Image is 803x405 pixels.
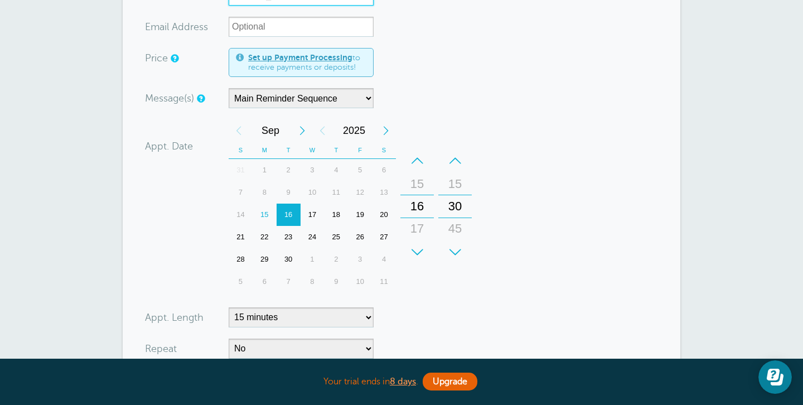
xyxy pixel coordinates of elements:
[324,159,348,181] div: Thursday, September 4
[372,159,396,181] div: 6
[229,204,253,226] div: Sunday, September 14
[253,226,277,248] div: 22
[253,159,277,181] div: 1
[301,226,325,248] div: Wednesday, September 24
[301,226,325,248] div: 24
[229,119,249,142] div: Previous Month
[348,226,372,248] div: Friday, September 26
[277,204,301,226] div: Tuesday, September 16
[253,226,277,248] div: Monday, September 22
[277,159,301,181] div: Tuesday, September 2
[404,173,430,195] div: 15
[229,271,253,293] div: Sunday, October 5
[372,204,396,226] div: Saturday, September 20
[324,159,348,181] div: 4
[400,150,434,263] div: Hours
[372,248,396,271] div: 4
[348,248,372,271] div: Friday, October 3
[404,240,430,262] div: 18
[376,119,396,142] div: Next Year
[145,312,204,322] label: Appt. Length
[145,22,165,32] span: Ema
[324,204,348,226] div: Thursday, September 18
[253,204,277,226] div: 15
[145,141,193,151] label: Appt. Date
[292,119,312,142] div: Next Month
[197,95,204,102] a: Simple templates and custom messages will use the reminder schedule set under Settings > Reminder...
[253,181,277,204] div: Monday, September 8
[438,150,472,263] div: Minutes
[229,159,253,181] div: Sunday, August 31
[301,248,325,271] div: Wednesday, October 1
[277,226,301,248] div: Tuesday, September 23
[301,271,325,293] div: Wednesday, October 8
[277,181,301,204] div: Tuesday, September 9
[348,204,372,226] div: Friday, September 19
[249,119,292,142] span: September
[301,181,325,204] div: Wednesday, September 10
[229,142,253,159] th: S
[372,181,396,204] div: 13
[253,204,277,226] div: Today, Monday, September 15
[229,248,253,271] div: Sunday, September 28
[229,204,253,226] div: 14
[171,55,177,62] a: An optional price for the appointment. If you set a price, you can include a payment link in your...
[123,370,680,394] div: Your trial ends in .
[229,17,374,37] input: Optional
[372,226,396,248] div: 27
[229,226,253,248] div: Sunday, September 21
[229,181,253,204] div: Sunday, September 7
[442,173,468,195] div: 15
[348,226,372,248] div: 26
[442,218,468,240] div: 45
[277,271,301,293] div: Tuesday, October 7
[248,53,366,73] span: to receive payments or deposits!
[348,159,372,181] div: 5
[145,17,229,37] div: ress
[390,377,416,387] a: 8 days
[253,271,277,293] div: 6
[348,271,372,293] div: Friday, October 10
[253,271,277,293] div: Monday, October 6
[312,119,332,142] div: Previous Year
[277,159,301,181] div: 2
[324,181,348,204] div: Thursday, September 11
[248,53,352,62] a: Set up Payment Processing
[277,142,301,159] th: T
[301,181,325,204] div: 10
[277,248,301,271] div: 30
[253,248,277,271] div: 29
[253,159,277,181] div: Monday, September 1
[229,159,253,181] div: 31
[229,271,253,293] div: 5
[301,159,325,181] div: 3
[372,271,396,293] div: Saturday, October 11
[348,142,372,159] th: F
[348,271,372,293] div: 10
[324,204,348,226] div: 18
[301,159,325,181] div: Wednesday, September 3
[372,248,396,271] div: Saturday, October 4
[145,344,177,354] label: Repeat
[324,226,348,248] div: Thursday, September 25
[324,181,348,204] div: 11
[348,181,372,204] div: Friday, September 12
[324,271,348,293] div: 9
[423,373,477,390] a: Upgrade
[253,181,277,204] div: 8
[324,271,348,293] div: Thursday, October 9
[324,248,348,271] div: Thursday, October 2
[758,360,792,394] iframe: Resource center
[372,226,396,248] div: Saturday, September 27
[229,248,253,271] div: 28
[277,226,301,248] div: 23
[404,195,430,218] div: 16
[277,204,301,226] div: 16
[301,142,325,159] th: W
[324,142,348,159] th: T
[301,204,325,226] div: Wednesday, September 17
[372,181,396,204] div: Saturday, September 13
[229,181,253,204] div: 7
[301,248,325,271] div: 1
